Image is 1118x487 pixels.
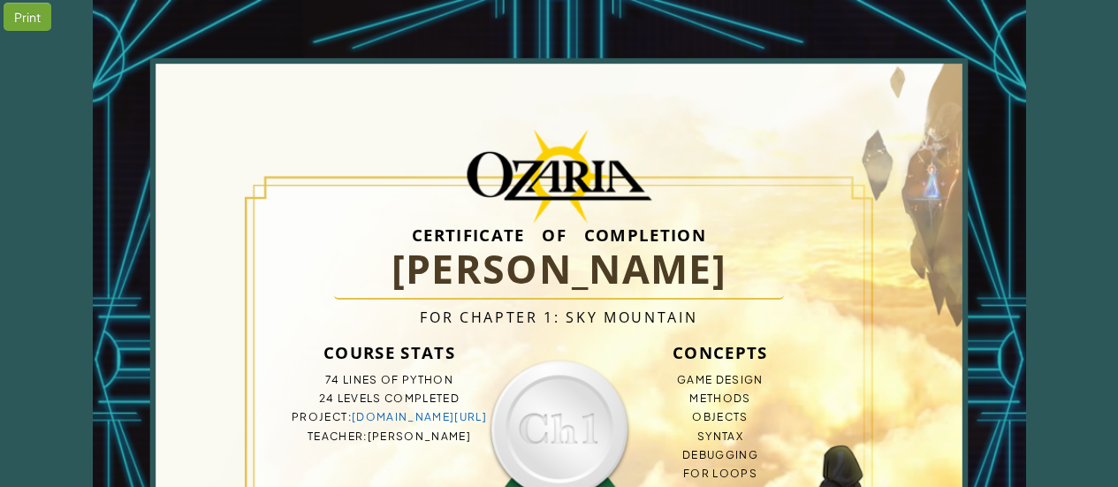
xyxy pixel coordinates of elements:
span: For [420,308,453,327]
li: Methods [593,389,848,407]
span: lines of [343,373,399,386]
span: 74 [325,373,340,386]
span: Chapter 1: Sky Mountain [460,308,697,327]
h3: Concepts [593,335,848,370]
span: Teacher [308,430,363,443]
span: : [363,430,367,443]
span: Python [402,373,453,386]
li: Objects [593,407,848,426]
span: levels completed [338,392,460,405]
li: Game Design [593,370,848,389]
span: Project [292,410,347,423]
span: [PERSON_NAME] [368,430,471,443]
a: [DOMAIN_NAME][URL] [352,410,487,423]
h1: [PERSON_NAME] [334,240,784,300]
span: 24 [319,392,335,405]
h3: Certificate of Completion [262,229,856,240]
div: Print [4,3,51,31]
li: Debugging [593,445,848,464]
h3: Course Stats [262,335,517,370]
li: For Loops [593,464,848,483]
span: : [348,410,352,423]
li: Syntax [593,427,848,445]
